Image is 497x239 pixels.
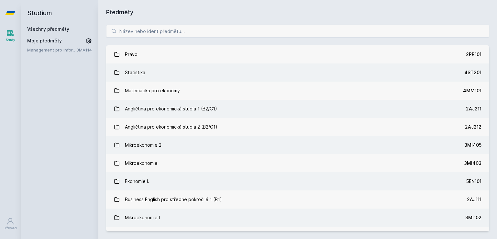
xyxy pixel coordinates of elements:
a: Mikroekonomie 3MI403 [106,154,489,172]
div: 2PR101 [466,51,481,58]
div: 3MI403 [464,160,481,166]
a: Uživatel [1,214,19,234]
div: Angličtina pro ekonomická studia 1 (B2/C1) [125,102,217,115]
span: Moje předměty [27,38,62,44]
a: Matematika pro ekonomy 4MM101 [106,82,489,100]
a: Study [1,26,19,46]
a: Business English pro středně pokročilé 1 (B1) 2AJ111 [106,190,489,209]
div: 3MI102 [465,214,481,221]
a: Angličtina pro ekonomická studia 2 (B2/C1) 2AJ212 [106,118,489,136]
a: Právo 2PR101 [106,45,489,63]
div: 4MM101 [463,87,481,94]
div: Právo [125,48,138,61]
div: 5EN101 [466,178,481,185]
div: 2AJ111 [467,196,481,203]
a: Management pro informatiky a statistiky [27,47,76,53]
div: Business English pro středně pokročilé 1 (B1) [125,193,222,206]
div: Matematika pro ekonomy [125,84,180,97]
div: 2AJ211 [466,106,481,112]
a: Mikroekonomie I 3MI102 [106,209,489,227]
a: Mikroekonomie 2 3MI405 [106,136,489,154]
a: 3MA114 [76,47,92,52]
div: Mikroekonomie [125,157,158,170]
div: 4ST201 [464,69,481,76]
div: Mikroekonomie I [125,211,160,224]
div: 2AJ212 [465,124,481,130]
div: Angličtina pro ekonomická studia 2 (B2/C1) [125,120,217,133]
div: Ekonomie I. [125,175,149,188]
a: Statistika 4ST201 [106,63,489,82]
div: Statistika [125,66,145,79]
a: Všechny předměty [27,26,69,32]
div: Uživatel [4,226,17,231]
div: 3MI405 [464,142,481,148]
h1: Předměty [106,8,489,17]
div: Study [6,38,15,42]
input: Název nebo ident předmětu… [106,25,489,38]
a: Angličtina pro ekonomická studia 1 (B2/C1) 2AJ211 [106,100,489,118]
a: Ekonomie I. 5EN101 [106,172,489,190]
div: Mikroekonomie 2 [125,139,161,152]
